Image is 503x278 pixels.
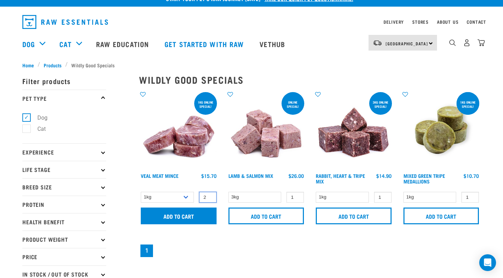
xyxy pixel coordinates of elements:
img: 1029 Lamb Salmon Mix 01 [227,91,306,170]
a: Contact [467,21,486,23]
a: Raw Education [89,30,158,58]
nav: dropdown navigation [17,12,486,32]
img: Mixed Green Tripe [402,91,481,170]
div: Open Intercom Messenger [479,254,496,271]
div: $10.70 [464,173,479,179]
a: Products [40,61,65,69]
a: Delivery [384,21,404,23]
a: Lamb & Salmon Mix [228,174,273,177]
img: 1160 Veal Meat Mince Medallions 01 [139,91,218,170]
label: Cat [26,125,49,133]
a: Page 1 [140,245,153,257]
span: Products [44,61,61,69]
img: home-icon@2x.png [478,39,485,46]
div: 1kg online special! [194,97,217,112]
a: Veal Meat Mince [141,174,178,177]
a: Get started with Raw [158,30,253,58]
a: About Us [437,21,458,23]
a: Mixed Green Tripe Medallions [403,174,445,182]
a: Dog [22,39,35,49]
span: Home [22,61,34,69]
input: Add to cart [141,208,217,224]
div: ONLINE SPECIAL! [282,97,304,112]
a: Home [22,61,38,69]
p: Pet Type [22,90,106,107]
p: Protein [22,196,106,213]
input: Add to cart [228,208,304,224]
span: [GEOGRAPHIC_DATA] [386,42,428,45]
a: Vethub [253,30,294,58]
img: Raw Essentials Logo [22,15,108,29]
img: 1175 Rabbit Heart Tripe Mix 01 [314,91,393,170]
label: Dog [26,113,50,122]
p: Experience [22,143,106,161]
input: 1 [286,192,304,203]
div: $26.00 [289,173,304,179]
p: Life Stage [22,161,106,178]
input: 1 [461,192,479,203]
p: Filter products [22,72,106,90]
input: Add to cart [403,208,479,224]
p: Breed Size [22,178,106,196]
div: 1kg online special! [457,97,479,112]
input: 1 [374,192,392,203]
img: home-icon-1@2x.png [449,39,456,46]
nav: pagination [139,243,481,258]
h2: Wildly Good Specials [139,74,481,85]
input: 1 [199,192,217,203]
a: Cat [59,39,71,49]
nav: breadcrumbs [22,61,481,69]
img: van-moving.png [373,40,382,46]
div: $14.90 [376,173,392,179]
p: Health Benefit [22,213,106,231]
a: Rabbit, Heart & Tripe Mix [316,174,365,182]
img: user.png [463,39,471,46]
div: 3kg online special! [369,97,392,112]
input: Add to cart [316,208,392,224]
a: Stores [412,21,429,23]
div: $15.70 [201,173,217,179]
p: Product Weight [22,231,106,248]
p: Price [22,248,106,265]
